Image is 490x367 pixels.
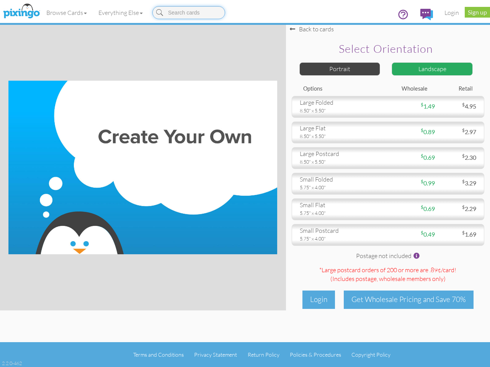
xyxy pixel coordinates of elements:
[435,102,482,111] div: 4.95
[462,153,465,159] sup: $
[300,184,382,191] div: 5.75" x 4.00"
[344,291,474,309] div: Get Wholesale Pricing and Save 70%
[41,3,93,22] a: Browse Cards
[302,291,335,309] div: Login
[292,266,484,285] div: *Large postcard orders of 200 or more are .89¢/card! (Includes postage )
[290,351,341,358] a: Policies & Procedures
[301,43,471,55] h2: Select orientation
[462,204,465,210] sup: $
[2,360,22,367] div: 2.2.0-462
[462,102,465,107] sup: $
[392,62,473,76] div: Landscape
[462,230,465,235] sup: $
[421,154,435,161] span: 0.69
[300,201,382,209] div: small flat
[462,179,465,184] sup: $
[300,226,382,235] div: small postcard
[292,252,484,262] div: Postage not included
[435,128,482,136] div: 2.97
[152,6,225,19] input: Search cards
[300,158,382,165] div: 8.50" x 5.50"
[421,127,423,133] sup: $
[300,175,382,184] div: small folded
[435,205,482,213] div: 2.29
[421,102,423,107] sup: $
[300,133,382,140] div: 8.50" x 5.50"
[421,204,423,210] sup: $
[421,179,423,184] sup: $
[421,205,435,212] span: 0.69
[421,179,435,187] span: 0.99
[300,209,382,216] div: 5.75" x 4.00"
[388,85,433,93] div: Wholesale
[93,3,149,22] a: Everything Else
[194,351,237,358] a: Privacy Statement
[435,153,482,162] div: 2.30
[435,179,482,188] div: 3.29
[421,153,423,159] sup: $
[300,107,382,114] div: 8.50" x 5.50"
[300,235,382,242] div: 5.75" x 4.00"
[465,7,490,18] a: Sign up
[421,128,435,135] span: 0.89
[8,81,277,254] img: create-your-own-landscape.jpg
[377,275,444,283] span: , wholesale members only
[300,149,382,158] div: large postcard
[462,127,465,133] sup: $
[439,3,465,22] a: Login
[421,231,435,238] span: 0.49
[420,9,433,20] img: comments.svg
[297,85,388,93] div: Options
[1,2,42,21] img: pixingo logo
[300,98,382,107] div: large folded
[435,230,482,239] div: 1.69
[421,102,435,110] span: 1.49
[433,85,479,93] div: Retail
[421,230,423,235] sup: $
[248,351,279,358] a: Return Policy
[299,62,381,76] div: Portrait
[351,351,390,358] a: Copyright Policy
[133,351,184,358] a: Terms and Conditions
[300,124,382,133] div: large flat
